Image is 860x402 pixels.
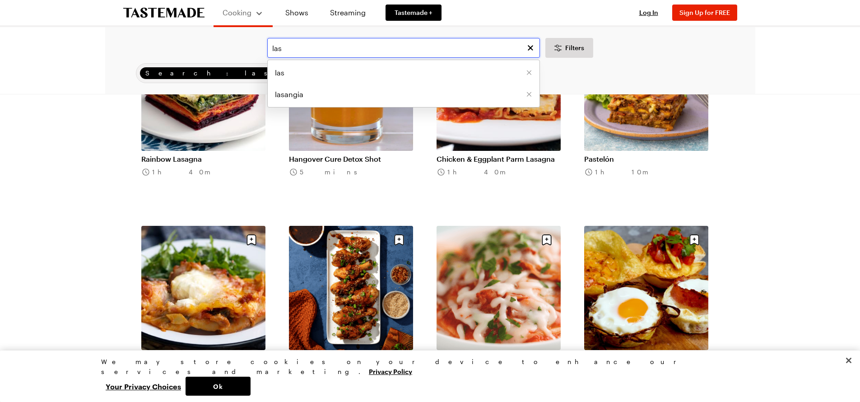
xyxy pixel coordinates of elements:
[101,357,751,396] div: Privacy
[275,67,284,78] span: las
[639,9,658,16] span: Log In
[679,9,730,16] span: Sign Up for FREE
[386,5,442,21] a: Tastemade +
[839,351,859,370] button: Close
[223,4,264,22] button: Cooking
[526,91,532,98] button: Remove [object Object]
[123,8,205,18] a: To Tastemade Home Page
[186,377,251,396] button: Ok
[526,70,532,76] button: Remove [object Object]
[275,89,303,100] span: lasangia
[289,154,413,164] a: Hangover Cure Detox Shot
[545,38,593,58] button: Desktop filters
[101,377,186,396] button: Your Privacy Choices
[584,154,708,164] a: Pastelón
[395,8,432,17] span: Tastemade +
[223,8,251,17] span: Cooking
[101,357,751,377] div: We may store cookies on your device to enhance our services and marketing.
[631,8,667,17] button: Log In
[565,43,584,52] span: Filters
[525,43,535,53] button: Clear search
[686,231,703,248] button: Save recipe
[145,68,277,78] span: Search: las
[538,231,555,248] button: Save recipe
[141,154,265,164] a: Rainbow Lasagna
[243,231,260,248] button: Save recipe
[672,5,737,21] button: Sign Up for FREE
[390,231,408,248] button: Save recipe
[437,154,561,164] a: Chicken & Eggplant Parm Lasagna
[369,367,412,375] a: More information about your privacy, opens in a new tab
